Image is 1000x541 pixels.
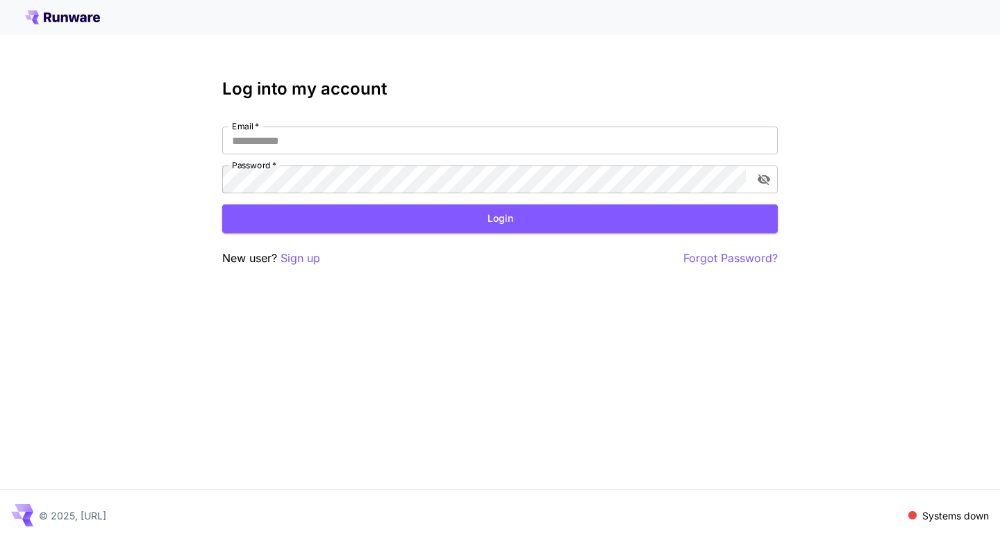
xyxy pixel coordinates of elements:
button: toggle password visibility [751,167,776,192]
p: Systems down [922,508,989,523]
button: Forgot Password? [683,250,778,267]
p: © 2025, [URL] [39,508,106,523]
label: Email [232,120,259,132]
label: Password [232,159,276,171]
h3: Log into my account [222,79,778,99]
button: Sign up [281,250,320,267]
p: New user? [222,250,320,267]
button: Login [222,204,778,233]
